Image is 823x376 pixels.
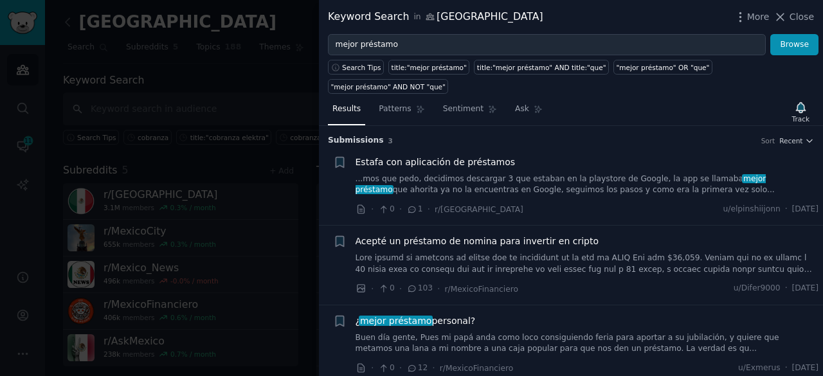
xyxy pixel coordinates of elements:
[356,314,476,328] span: ¿ personal?
[747,10,770,24] span: More
[511,99,547,125] a: Ask
[788,98,814,125] button: Track
[371,282,374,296] span: ·
[770,34,818,56] button: Browse
[342,63,381,72] span: Search Tips
[445,285,518,294] span: r/MexicoFinanciero
[378,204,394,215] span: 0
[428,202,430,216] span: ·
[435,205,523,214] span: r/[GEOGRAPHIC_DATA]
[613,60,712,75] a: "mejor préstamo" OR "que"
[443,103,484,115] span: Sentiment
[738,363,781,374] span: u/Exmerus
[439,99,502,125] a: Sentiment
[328,60,384,75] button: Search Tips
[356,174,819,196] a: ...mos que pedo, decidimos descargar 3 que estaban en la playstore de Google, la app se llamabame...
[399,202,402,216] span: ·
[406,204,422,215] span: 1
[734,10,770,24] button: More
[388,60,469,75] a: title:"mejor préstamo"
[356,156,516,169] a: Estafa con aplicación de préstamos
[413,12,421,23] span: in
[792,114,809,123] div: Track
[432,361,435,375] span: ·
[328,79,448,94] a: "mejor préstamo" AND NOT "que"
[371,202,374,216] span: ·
[792,283,818,294] span: [DATE]
[515,103,529,115] span: Ask
[356,235,599,248] a: Acepté un préstamo de nomina para invertir en cripto
[477,63,606,72] div: title:"mejor préstamo" AND title:"que"
[406,283,433,294] span: 103
[331,82,446,91] div: "mejor préstamo" AND NOT "que"
[392,63,467,72] div: title:"mejor préstamo"
[785,204,788,215] span: ·
[328,9,543,25] div: Keyword Search [GEOGRAPHIC_DATA]
[734,283,781,294] span: u/Difer9000
[356,253,819,275] a: Lore ipsumd si ametcons ad elitse doe te incididunt ut la etd ma ALIQ Eni adm $36,059. Veniam qui...
[399,361,402,375] span: ·
[399,282,402,296] span: ·
[779,136,814,145] button: Recent
[785,363,788,374] span: ·
[773,10,814,24] button: Close
[440,364,513,373] span: r/MexicoFinanciero
[378,283,394,294] span: 0
[723,204,781,215] span: u/elpinshiijonn
[785,283,788,294] span: ·
[328,34,766,56] input: Try a keyword related to your business
[792,204,818,215] span: [DATE]
[616,63,709,72] div: "mejor préstamo" OR "que"
[328,99,365,125] a: Results
[378,363,394,374] span: 0
[379,103,411,115] span: Patterns
[761,136,775,145] div: Sort
[356,332,819,355] a: Buen día gente, Pues mi papá anda como loco consiguiendo feria para aportar a su jubilación, y qu...
[474,60,609,75] a: title:"mejor préstamo" AND title:"que"
[356,314,476,328] a: ¿mejor préstamopersonal?
[374,99,429,125] a: Patterns
[790,10,814,24] span: Close
[388,137,393,145] span: 3
[371,361,374,375] span: ·
[792,363,818,374] span: [DATE]
[779,136,802,145] span: Recent
[332,103,361,115] span: Results
[406,363,428,374] span: 12
[328,135,384,147] span: Submission s
[437,282,440,296] span: ·
[359,316,433,326] span: mejor préstamo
